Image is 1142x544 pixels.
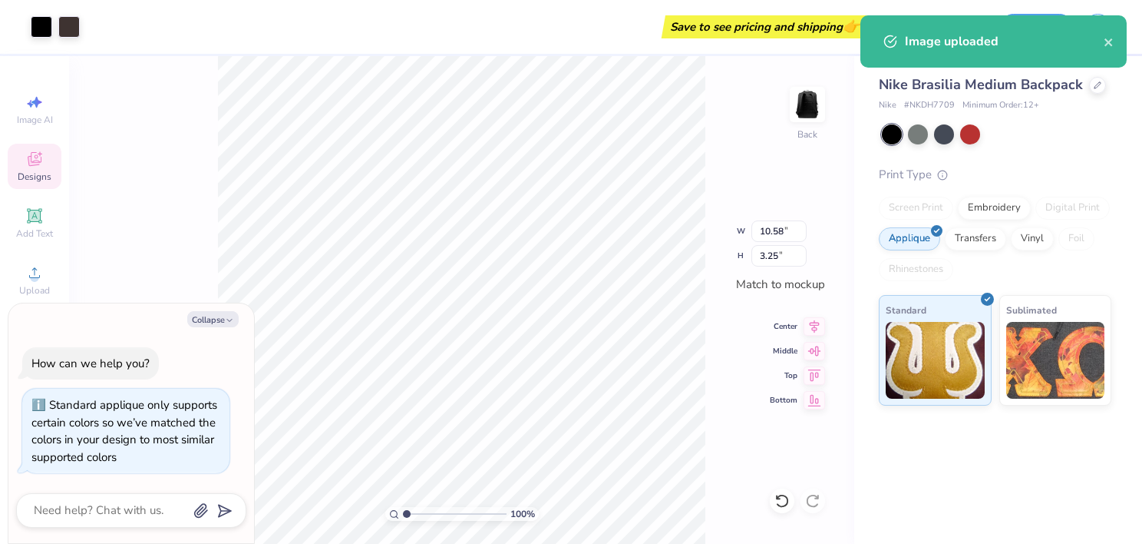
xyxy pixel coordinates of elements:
[879,258,953,281] div: Rhinestones
[1011,227,1054,250] div: Vinyl
[16,227,53,240] span: Add Text
[31,356,150,371] div: How can we help you?
[886,302,926,318] span: Standard
[17,114,53,126] span: Image AI
[187,311,239,327] button: Collapse
[843,17,860,35] span: 👉
[945,227,1006,250] div: Transfers
[879,166,1111,184] div: Print Type
[770,395,797,406] span: Bottom
[31,397,217,465] div: Standard applique only supports certain colors so we’ve matched the colors in your design to most...
[958,197,1031,220] div: Embroidery
[1035,197,1110,220] div: Digital Print
[510,507,535,521] span: 100 %
[1104,32,1114,51] button: close
[665,15,864,38] div: Save to see pricing and shipping
[905,32,1104,51] div: Image uploaded
[879,197,953,220] div: Screen Print
[19,284,50,297] span: Upload
[879,75,1083,94] span: Nike Brasilia Medium Backpack
[797,128,817,141] div: Back
[876,12,989,42] input: Untitled Design
[1058,227,1094,250] div: Foil
[770,370,797,381] span: Top
[879,227,940,250] div: Applique
[1006,302,1057,318] span: Sublimated
[962,99,1039,112] span: Minimum Order: 12 +
[18,171,51,183] span: Designs
[879,99,896,112] span: Nike
[904,99,955,112] span: # NKDH7709
[770,346,797,357] span: Middle
[1006,322,1105,399] img: Sublimated
[770,321,797,332] span: Center
[886,322,985,399] img: Standard
[792,89,823,120] img: Back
